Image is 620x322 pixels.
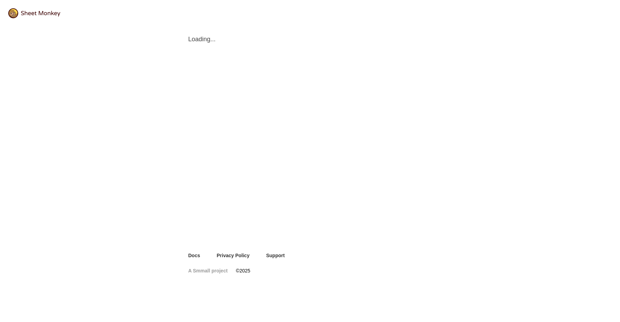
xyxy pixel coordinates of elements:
span: Loading... [188,35,432,43]
a: Support [266,252,285,259]
a: A Smmall project [188,267,228,274]
a: Privacy Policy [217,252,249,259]
a: Docs [188,252,200,259]
span: © 2025 [236,267,250,274]
img: logo@2x.png [8,8,60,18]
